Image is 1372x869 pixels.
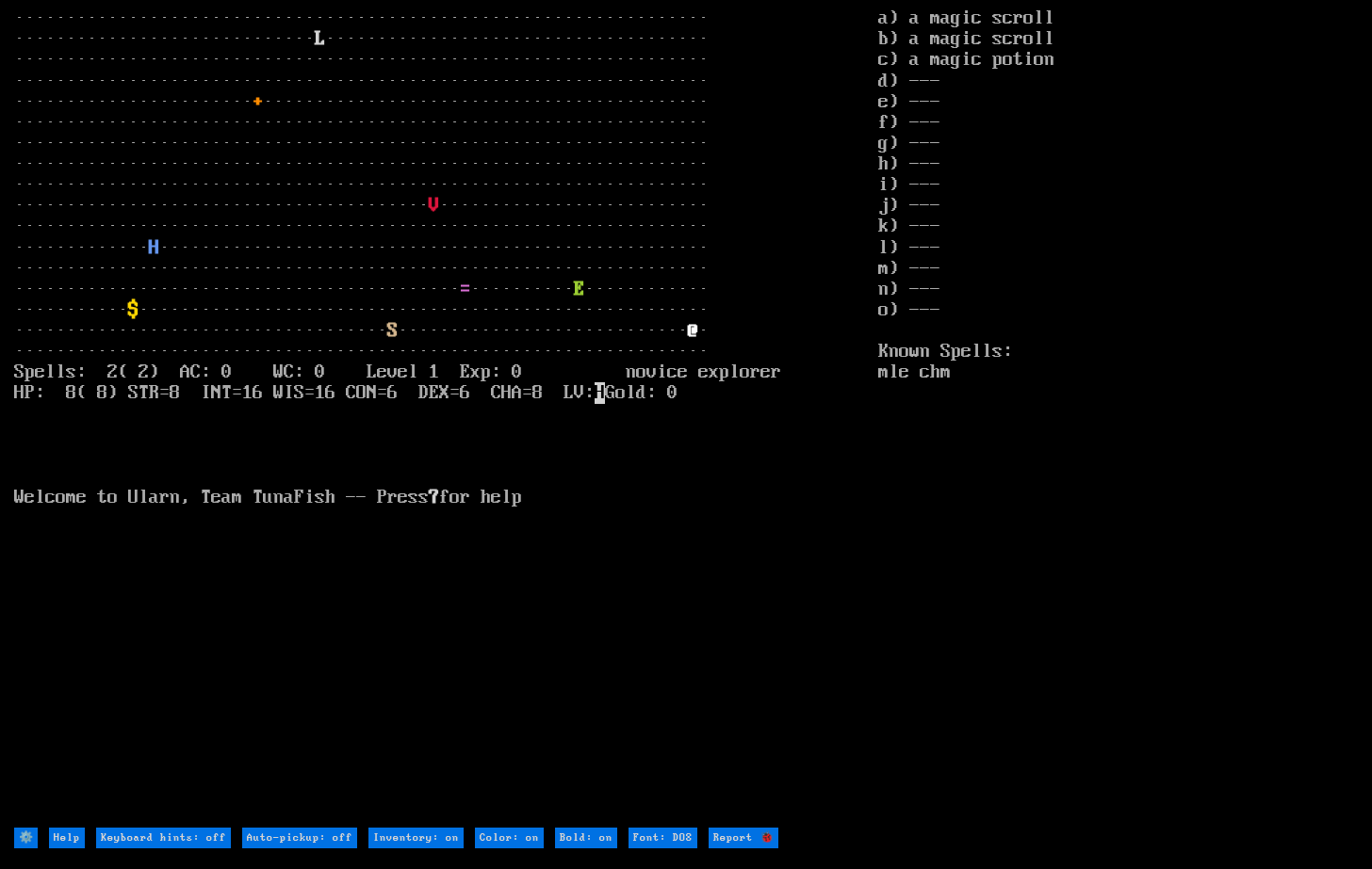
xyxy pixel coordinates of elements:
[429,487,439,508] b: ?
[315,28,325,50] font: L
[629,828,697,848] input: Font: DOS
[253,91,263,113] font: +
[49,828,85,848] input: Help
[387,320,398,342] font: S
[460,279,470,300] font: =
[14,8,878,826] larn: ··································································· ·····························...
[96,828,231,848] input: Keyboard hints: off
[574,279,584,300] font: E
[242,828,357,848] input: Auto-pickup: off
[709,828,778,848] input: Report 🐞
[429,195,439,217] font: V
[368,828,464,848] input: Inventory: on
[555,828,617,848] input: Bold: on
[595,382,605,404] mark: H
[878,8,1359,826] stats: a) a magic scroll b) a magic scroll c) a magic potion d) --- e) --- f) --- g) --- h) --- i) --- j...
[475,828,544,848] input: Color: on
[149,237,159,259] font: H
[128,299,139,321] font: $
[688,320,698,342] font: @
[14,828,38,848] input: ⚙️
